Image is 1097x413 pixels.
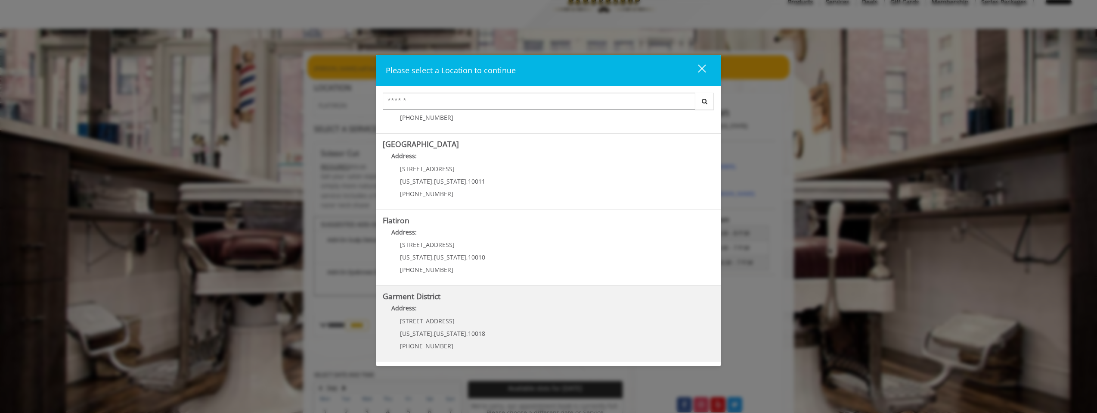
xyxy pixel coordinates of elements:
[466,329,468,338] span: ,
[468,329,485,338] span: 10018
[383,139,459,149] b: [GEOGRAPHIC_DATA]
[682,61,711,79] button: close dialog
[400,317,455,325] span: [STREET_ADDRESS]
[434,329,466,338] span: [US_STATE]
[688,64,705,77] div: close dialog
[400,253,432,261] span: [US_STATE]
[400,342,453,350] span: [PHONE_NUMBER]
[400,177,432,185] span: [US_STATE]
[386,65,516,75] span: Please select a Location to continue
[400,266,453,274] span: [PHONE_NUMBER]
[400,165,455,173] span: [STREET_ADDRESS]
[466,253,468,261] span: ,
[383,93,714,114] div: Center Select
[400,113,453,122] span: [PHONE_NUMBER]
[466,177,468,185] span: ,
[391,228,417,236] b: Address:
[400,241,455,249] span: [STREET_ADDRESS]
[468,253,485,261] span: 10010
[434,253,466,261] span: [US_STATE]
[400,329,432,338] span: [US_STATE]
[468,177,485,185] span: 10011
[434,177,466,185] span: [US_STATE]
[391,304,417,312] b: Address:
[432,177,434,185] span: ,
[432,329,434,338] span: ,
[383,291,440,301] b: Garment District
[432,253,434,261] span: ,
[400,190,453,198] span: [PHONE_NUMBER]
[383,93,695,110] input: Search Center
[391,152,417,160] b: Address:
[383,215,409,225] b: Flatiron
[700,98,710,104] i: Search button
